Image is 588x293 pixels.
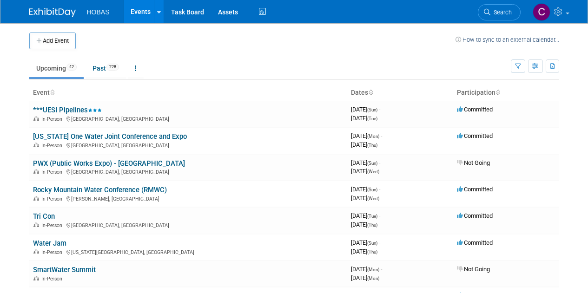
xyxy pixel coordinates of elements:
[367,116,377,121] span: (Tue)
[33,196,39,201] img: In-Person Event
[351,186,380,193] span: [DATE]
[457,106,493,113] span: Committed
[367,241,377,246] span: (Sun)
[367,187,377,192] span: (Sun)
[33,212,55,221] a: Tri Con
[367,161,377,166] span: (Sun)
[367,134,379,139] span: (Mon)
[347,85,453,101] th: Dates
[457,132,493,139] span: Committed
[367,143,377,148] span: (Thu)
[379,239,380,246] span: -
[367,276,379,281] span: (Mon)
[351,141,377,148] span: [DATE]
[41,143,65,149] span: In-Person
[33,186,167,194] a: Rocky Mountain Water Conference (RMWC)
[379,159,380,166] span: -
[351,274,379,281] span: [DATE]
[33,106,102,114] a: ***UESI Pipelines
[379,212,380,219] span: -
[351,248,377,255] span: [DATE]
[457,186,493,193] span: Committed
[50,89,54,96] a: Sort by Event Name
[41,116,65,122] span: In-Person
[33,141,344,149] div: [GEOGRAPHIC_DATA], [GEOGRAPHIC_DATA]
[381,266,382,273] span: -
[33,168,344,175] div: [GEOGRAPHIC_DATA], [GEOGRAPHIC_DATA]
[33,169,39,174] img: In-Person Event
[351,132,382,139] span: [DATE]
[457,212,493,219] span: Committed
[351,195,379,202] span: [DATE]
[367,169,379,174] span: (Wed)
[33,248,344,255] div: [US_STATE][GEOGRAPHIC_DATA], [GEOGRAPHIC_DATA]
[367,222,377,228] span: (Thu)
[29,85,347,101] th: Event
[33,116,39,121] img: In-Person Event
[29,33,76,49] button: Add Event
[33,115,344,122] div: [GEOGRAPHIC_DATA], [GEOGRAPHIC_DATA]
[367,196,379,201] span: (Wed)
[66,64,77,71] span: 42
[29,59,84,77] a: Upcoming42
[368,89,373,96] a: Sort by Start Date
[379,186,380,193] span: -
[33,159,185,168] a: PWX (Public Works Expo) - [GEOGRAPHIC_DATA]
[367,107,377,112] span: (Sun)
[33,276,39,280] img: In-Person Event
[351,106,380,113] span: [DATE]
[367,249,377,254] span: (Thu)
[33,249,39,254] img: In-Person Event
[456,36,559,43] a: How to sync to an external calendar...
[453,85,559,101] th: Participation
[351,168,379,175] span: [DATE]
[41,169,65,175] span: In-Person
[457,239,493,246] span: Committed
[351,115,377,122] span: [DATE]
[367,267,379,272] span: (Mon)
[457,159,490,166] span: Not Going
[351,239,380,246] span: [DATE]
[33,195,344,202] div: [PERSON_NAME], [GEOGRAPHIC_DATA]
[33,143,39,147] img: In-Person Event
[457,266,490,273] span: Not Going
[41,196,65,202] span: In-Person
[87,8,110,16] span: HOBAS
[351,212,380,219] span: [DATE]
[106,64,119,71] span: 228
[381,132,382,139] span: -
[351,159,380,166] span: [DATE]
[379,106,380,113] span: -
[33,239,66,247] a: Water Jam
[351,266,382,273] span: [DATE]
[351,221,377,228] span: [DATE]
[41,249,65,255] span: In-Person
[29,8,76,17] img: ExhibitDay
[33,132,187,141] a: [US_STATE] One Water Joint Conference and Expo
[41,222,65,228] span: In-Person
[490,9,512,16] span: Search
[41,276,65,282] span: In-Person
[533,3,550,21] img: Cole Grinnell
[86,59,126,77] a: Past228
[496,89,500,96] a: Sort by Participation Type
[367,214,377,219] span: (Tue)
[33,221,344,228] div: [GEOGRAPHIC_DATA], [GEOGRAPHIC_DATA]
[478,4,521,20] a: Search
[33,222,39,227] img: In-Person Event
[33,266,96,274] a: SmartWater Summit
